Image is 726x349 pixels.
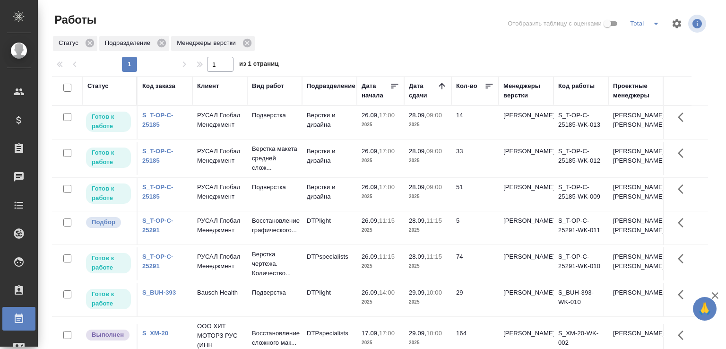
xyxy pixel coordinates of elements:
[409,81,437,100] div: Дата сдачи
[85,216,132,229] div: Можно подбирать исполнителей
[503,111,549,120] p: [PERSON_NAME]
[426,217,442,224] p: 11:15
[409,338,447,348] p: 2025
[362,112,379,119] p: 26.09,
[92,184,125,203] p: Готов к работе
[456,81,477,91] div: Кол-во
[672,247,695,270] button: Здесь прячутся важные кнопки
[85,183,132,205] div: Исполнитель может приступить к работе
[142,253,173,270] a: S_T-OP-C-25291
[362,120,399,130] p: 2025
[503,216,549,226] p: [PERSON_NAME]
[85,252,132,274] div: Исполнитель может приступить к работе
[252,250,297,278] p: Верстка чертежа. Количество...
[451,211,499,244] td: 5
[409,217,426,224] p: 28.09,
[362,253,379,260] p: 26.09,
[613,216,658,235] p: [PERSON_NAME], [PERSON_NAME]
[451,106,499,139] td: 14
[409,289,426,296] p: 29.09,
[252,216,297,235] p: Восстановление графического...
[92,148,125,167] p: Готов к работе
[409,226,447,235] p: 2025
[142,81,175,91] div: Код заказа
[672,142,695,165] button: Здесь прячутся важные кнопки
[409,330,426,337] p: 29.09,
[379,112,395,119] p: 17:00
[197,111,242,130] p: РУСАЛ Глобал Менеджмент
[53,36,97,51] div: Статус
[92,253,125,272] p: Готов к работе
[142,148,173,164] a: S_T-OP-C-25185
[426,253,442,260] p: 11:15
[99,36,169,51] div: Подразделение
[672,283,695,306] button: Здесь прячутся важные кнопки
[503,288,549,297] p: [PERSON_NAME]
[239,58,279,72] span: из 1 страниц
[92,330,124,340] p: Выполнен
[503,81,549,100] div: Менеджеры верстки
[451,142,499,175] td: 33
[553,178,608,211] td: S_T-OP-C-25185-WK-009
[142,183,173,200] a: S_T-OP-C-25185
[142,289,176,296] a: S_BUH-393
[697,299,713,319] span: 🙏
[142,330,168,337] a: S_XM-20
[142,112,173,128] a: S_T-OP-C-25185
[52,12,96,27] span: Работы
[613,111,658,130] p: [PERSON_NAME], [PERSON_NAME]
[302,211,357,244] td: DTPlight
[87,81,109,91] div: Статус
[613,183,658,201] p: [PERSON_NAME], [PERSON_NAME]
[553,283,608,316] td: S_BUH-393-WK-010
[503,183,549,192] p: [PERSON_NAME]
[613,252,658,271] p: [PERSON_NAME], [PERSON_NAME]
[142,217,173,234] a: S_T-OP-C-25291
[503,252,549,262] p: [PERSON_NAME]
[628,16,665,31] div: split button
[409,148,426,155] p: 28.09,
[665,12,688,35] span: Настроить таблицу
[409,262,447,271] p: 2025
[409,120,447,130] p: 2025
[409,192,447,201] p: 2025
[553,142,608,175] td: S_T-OP-C-25185-WK-012
[426,330,442,337] p: 10:00
[252,288,297,297] p: Подверстка
[92,218,115,227] p: Подбор
[85,329,132,341] div: Исполнитель завершил работу
[558,81,595,91] div: Код работы
[362,217,379,224] p: 26.09,
[503,147,549,156] p: [PERSON_NAME]
[672,211,695,234] button: Здесь прячутся важные кнопки
[451,283,499,316] td: 29
[197,216,242,235] p: РУСАЛ Глобал Менеджмент
[409,183,426,191] p: 28.09,
[672,324,695,347] button: Здесь прячутся важные кнопки
[362,183,379,191] p: 26.09,
[362,81,390,100] div: Дата начала
[92,112,125,131] p: Готов к работе
[379,217,395,224] p: 11:15
[252,144,297,173] p: Верстка макета средней слож...
[409,156,447,166] p: 2025
[608,283,663,316] td: [PERSON_NAME]
[693,297,717,321] button: 🙏
[426,112,442,119] p: 09:00
[362,289,379,296] p: 26.09,
[252,329,297,348] p: Восстановление сложного мак...
[409,253,426,260] p: 28.09,
[171,36,255,51] div: Менеджеры верстки
[197,288,242,297] p: Bausch Health
[252,111,297,120] p: Подверстка
[362,330,379,337] p: 17.09,
[426,183,442,191] p: 09:00
[92,289,125,308] p: Готов к работе
[302,178,357,211] td: Верстки и дизайна
[362,156,399,166] p: 2025
[362,262,399,271] p: 2025
[85,147,132,169] div: Исполнитель может приступить к работе
[85,111,132,133] div: Исполнитель может приступить к работе
[451,178,499,211] td: 51
[553,247,608,280] td: S_T-OP-C-25291-WK-010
